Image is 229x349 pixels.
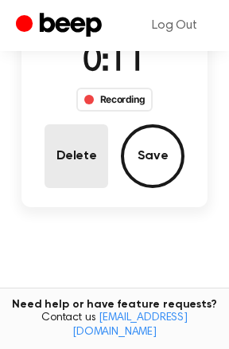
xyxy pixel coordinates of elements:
a: Log Out [136,6,213,45]
div: Recording [76,88,153,112]
span: 0:11 [83,45,146,79]
button: Delete Audio Record [45,124,108,188]
a: Beep [16,10,106,41]
span: Contact us [10,312,219,339]
button: Save Audio Record [121,124,184,188]
a: [EMAIL_ADDRESS][DOMAIN_NAME] [72,312,188,338]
